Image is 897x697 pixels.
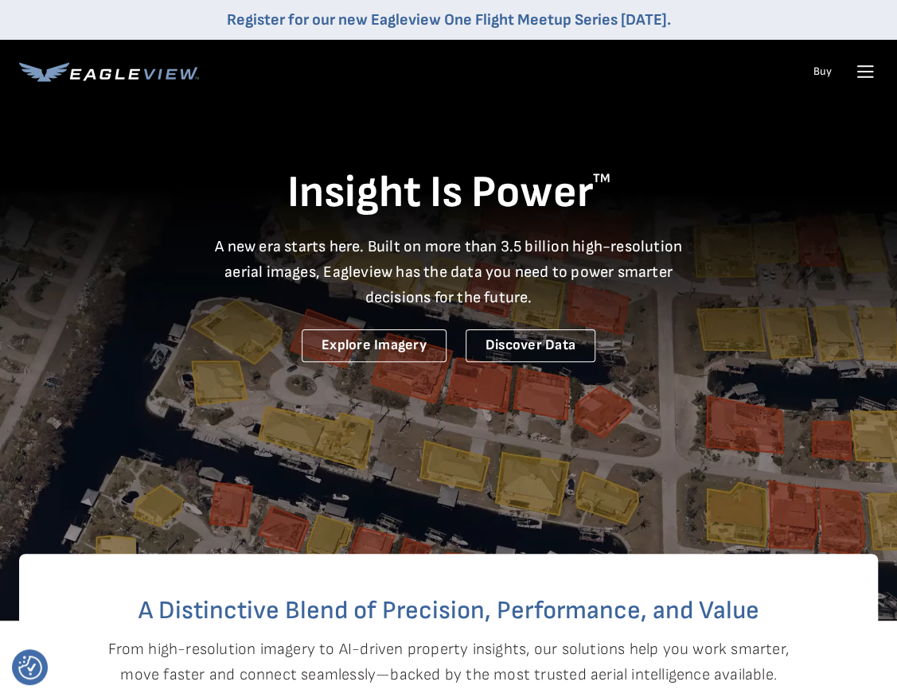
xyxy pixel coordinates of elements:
[813,64,832,79] a: Buy
[466,329,595,362] a: Discover Data
[83,598,814,624] h2: A Distinctive Blend of Precision, Performance, and Value
[593,171,610,186] sup: TM
[205,234,692,310] p: A new era starts here. Built on more than 3.5 billion high-resolution aerial images, Eagleview ha...
[108,637,790,687] p: From high-resolution imagery to AI-driven property insights, our solutions help you work smarter,...
[18,656,42,679] img: Revisit consent button
[302,329,447,362] a: Explore Imagery
[18,656,42,679] button: Consent Preferences
[19,165,878,221] h1: Insight Is Power
[227,10,671,29] a: Register for our new Eagleview One Flight Meetup Series [DATE].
